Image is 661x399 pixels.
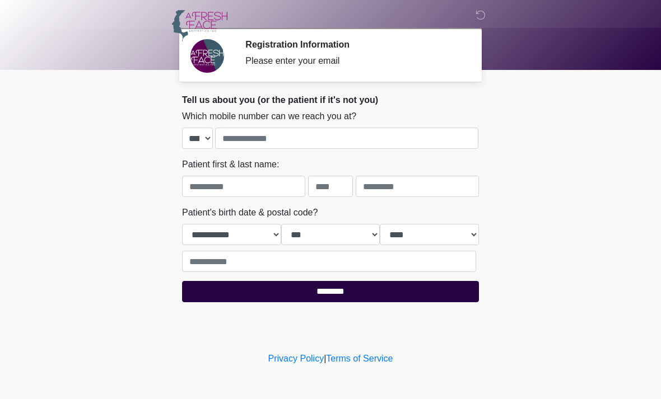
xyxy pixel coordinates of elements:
[171,8,228,43] img: A Fresh Face Aesthetics Inc Logo
[245,54,462,68] div: Please enter your email
[182,206,318,219] label: Patient's birth date & postal code?
[326,354,393,363] a: Terms of Service
[324,354,326,363] a: |
[182,110,356,123] label: Which mobile number can we reach you at?
[182,158,279,171] label: Patient first & last name:
[182,95,479,105] h2: Tell us about you (or the patient if it's not you)
[268,354,324,363] a: Privacy Policy
[190,39,224,73] img: Agent Avatar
